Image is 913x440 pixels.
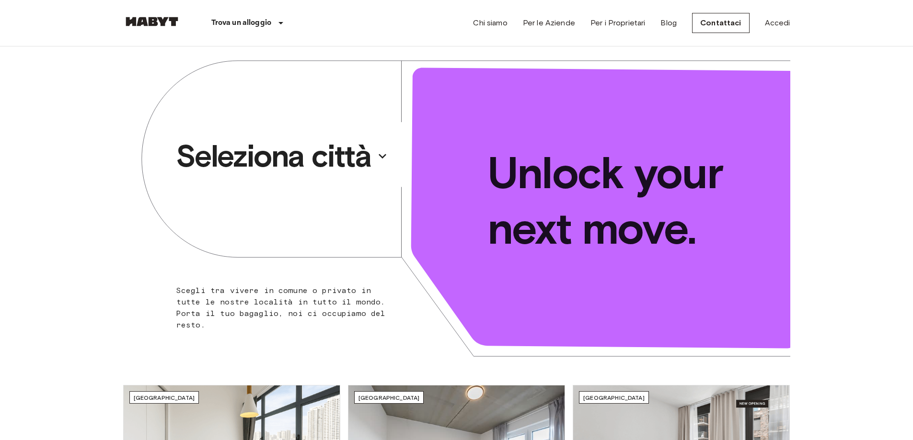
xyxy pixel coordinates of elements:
a: Per i Proprietari [590,17,646,29]
button: Seleziona città [172,134,393,178]
span: [GEOGRAPHIC_DATA] [358,394,420,401]
p: Seleziona città [176,137,371,175]
p: Trova un alloggio [211,17,272,29]
a: Accedi [765,17,790,29]
img: Habyt [123,17,181,26]
p: Scegli tra vivere in comune o privato in tutte le nostre località in tutto il mondo. Porta il tuo... [176,285,396,331]
a: Per le Aziende [523,17,575,29]
span: [GEOGRAPHIC_DATA] [134,394,195,401]
a: Chi siamo [473,17,507,29]
p: Unlock your next move. [487,145,775,256]
a: Blog [660,17,677,29]
span: [GEOGRAPHIC_DATA] [583,394,645,401]
a: Contattaci [692,13,750,33]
